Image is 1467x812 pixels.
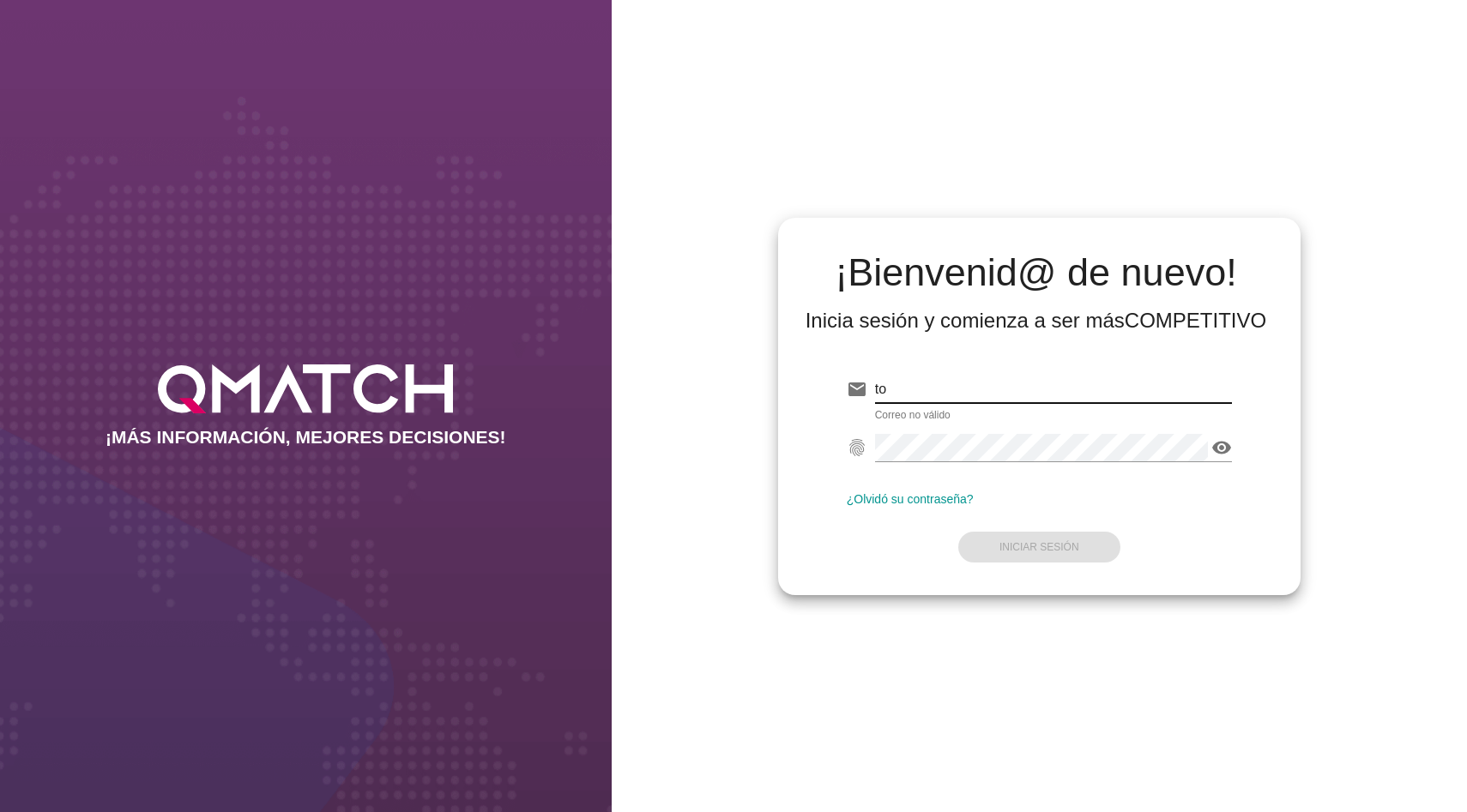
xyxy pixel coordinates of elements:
[806,252,1267,293] h2: ¡Bienvenid@ de nuevo!
[847,437,867,458] i: fingerprint
[875,376,1232,403] input: E-mail
[806,307,1267,334] div: Inicia sesión y comienza a ser más
[1211,437,1232,458] i: visibility
[106,427,506,448] h2: ¡MÁS INFORMACIÓN, MEJORES DECISIONES!
[847,492,974,506] a: ¿Olvidó su contraseña?
[847,379,867,400] i: email
[875,410,1232,420] div: Correo no válido
[1125,309,1266,332] strong: COMPETITIVO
